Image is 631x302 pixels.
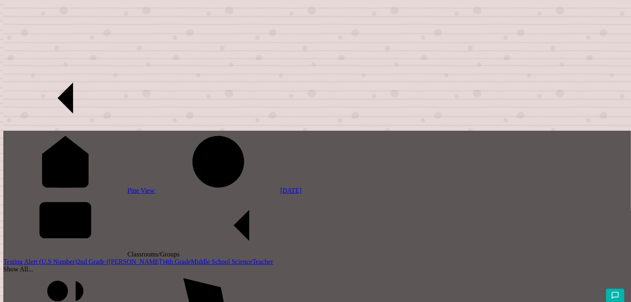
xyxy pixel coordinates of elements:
[165,258,191,265] a: 4th Grade
[191,258,252,265] a: Middle School Science
[252,258,273,265] a: Teacher
[127,187,156,194] span: Pine View
[156,187,302,194] a: [DATE]
[3,258,77,265] a: Testing Alert (U.S Number)
[3,187,156,194] a: Pine View
[77,258,165,265] a: 2nd Grade ([PERSON_NAME]')
[3,266,631,273] div: Show All...
[280,187,302,194] span: [DATE]
[127,251,304,258] span: Classrooms/Groups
